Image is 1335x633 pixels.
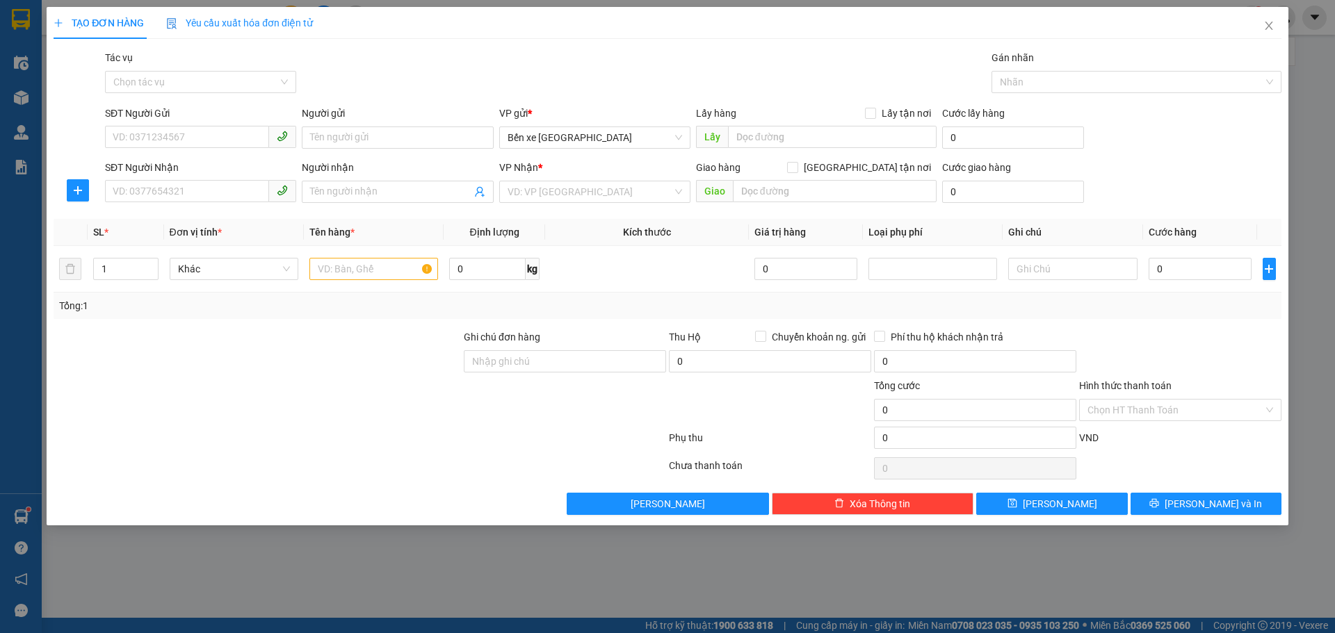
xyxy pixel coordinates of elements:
[754,258,858,280] input: 0
[54,18,63,28] span: plus
[105,52,133,63] label: Tác vụ
[277,131,288,142] span: phone
[1079,432,1099,443] span: VND
[93,227,104,238] span: SL
[798,160,937,175] span: [GEOGRAPHIC_DATA] tận nơi
[302,160,493,175] div: Người nhận
[105,106,296,121] div: SĐT Người Gửi
[863,219,1003,246] th: Loại phụ phí
[850,496,910,511] span: Xóa Thông tin
[942,126,1084,149] input: Cước lấy hàng
[166,17,313,28] span: Yêu cầu xuất hóa đơn điện tử
[1149,227,1197,238] span: Cước hàng
[992,52,1034,63] label: Gán nhãn
[696,180,733,202] span: Giao
[1263,263,1275,274] span: plus
[696,162,741,173] span: Giao hàng
[464,331,540,343] label: Ghi chú đơn hàng
[1263,258,1276,280] button: plus
[170,227,222,238] span: Đơn vị tính
[59,298,515,313] div: Tổng: 1
[669,331,701,343] span: Thu Hộ
[631,496,705,511] span: [PERSON_NAME]
[277,185,288,196] span: phone
[1249,7,1288,46] button: Close
[309,258,438,280] input: VD: Bàn, Ghế
[942,108,1005,119] label: Cước lấy hàng
[54,17,144,28] span: TẠO ĐƠN HÀNG
[474,186,485,197] span: user-add
[1023,496,1097,511] span: [PERSON_NAME]
[696,126,728,148] span: Lấy
[499,162,538,173] span: VP Nhận
[728,126,937,148] input: Dọc đường
[302,106,493,121] div: Người gửi
[696,108,736,119] span: Lấy hàng
[667,458,873,482] div: Chưa thanh toán
[942,181,1084,203] input: Cước giao hàng
[1165,496,1262,511] span: [PERSON_NAME] và In
[1131,493,1281,515] button: printer[PERSON_NAME] và In
[772,493,974,515] button: deleteXóa Thông tin
[166,18,177,29] img: icon
[67,185,88,196] span: plus
[508,127,682,148] span: Bến xe Hoằng Hóa
[754,227,806,238] span: Giá trị hàng
[874,380,920,391] span: Tổng cước
[885,329,1009,345] span: Phí thu hộ khách nhận trả
[105,160,296,175] div: SĐT Người Nhận
[309,227,355,238] span: Tên hàng
[499,106,690,121] div: VP gửi
[942,162,1011,173] label: Cước giao hàng
[67,179,89,202] button: plus
[178,258,290,279] span: Khác
[976,493,1127,515] button: save[PERSON_NAME]
[1149,498,1159,509] span: printer
[1003,219,1142,246] th: Ghi chú
[526,258,540,280] span: kg
[1079,380,1172,391] label: Hình thức thanh toán
[59,258,81,280] button: delete
[1008,498,1017,509] span: save
[1008,258,1137,280] input: Ghi Chú
[567,493,769,515] button: [PERSON_NAME]
[667,430,873,454] div: Phụ thu
[623,227,671,238] span: Kích thước
[834,498,844,509] span: delete
[469,227,519,238] span: Định lượng
[1263,20,1275,31] span: close
[876,106,937,121] span: Lấy tận nơi
[733,180,937,202] input: Dọc đường
[464,350,666,372] input: Ghi chú đơn hàng
[766,329,871,345] span: Chuyển khoản ng. gửi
